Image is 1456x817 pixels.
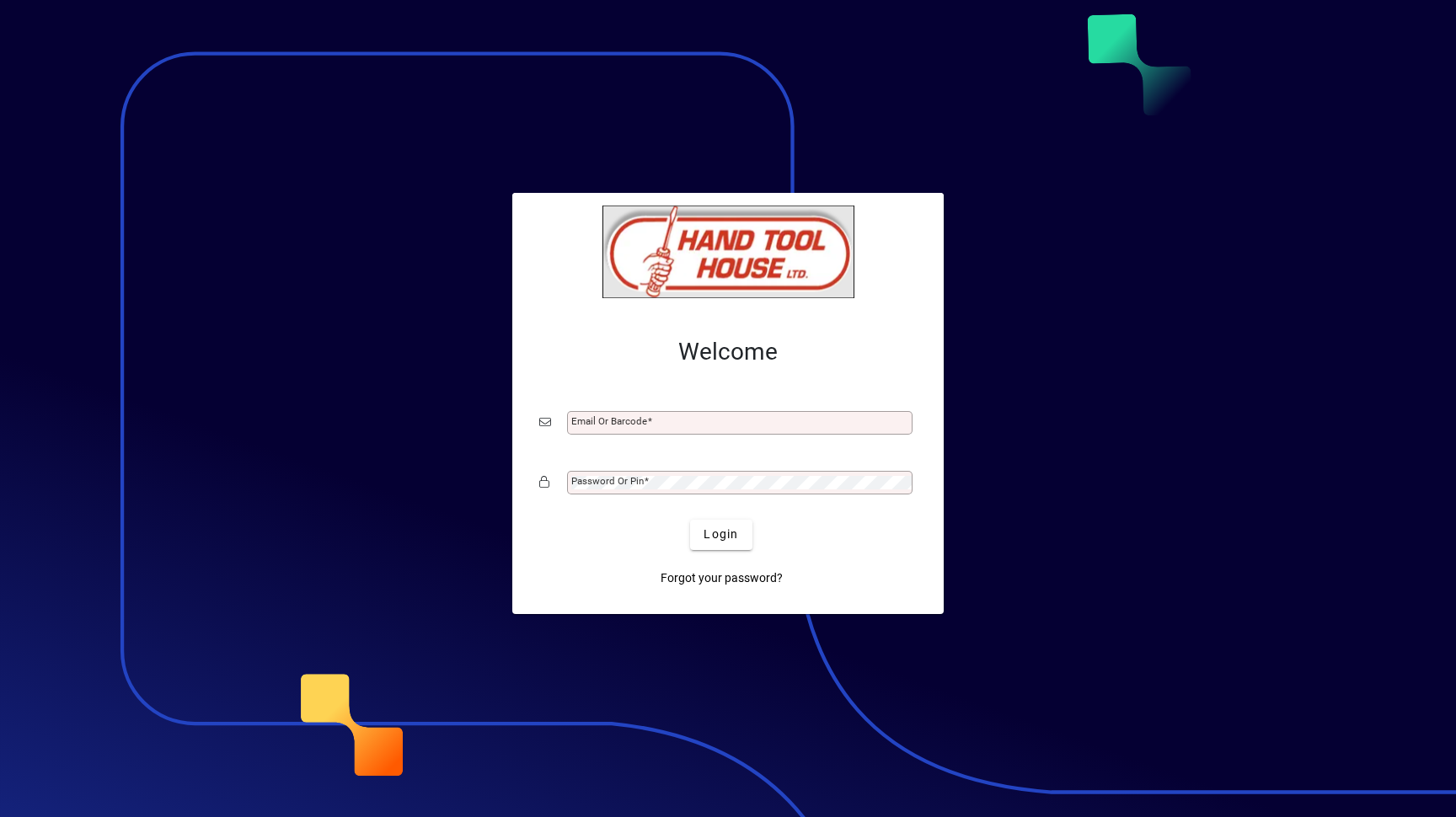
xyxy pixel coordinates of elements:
mat-label: Email or Barcode [571,415,647,427]
a: Forgot your password? [654,563,790,594]
span: Forgot your password? [661,569,783,587]
h2: Welcome [539,338,917,366]
mat-label: Password or Pin [571,475,644,487]
span: Login [704,526,738,543]
button: Login [690,520,752,550]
